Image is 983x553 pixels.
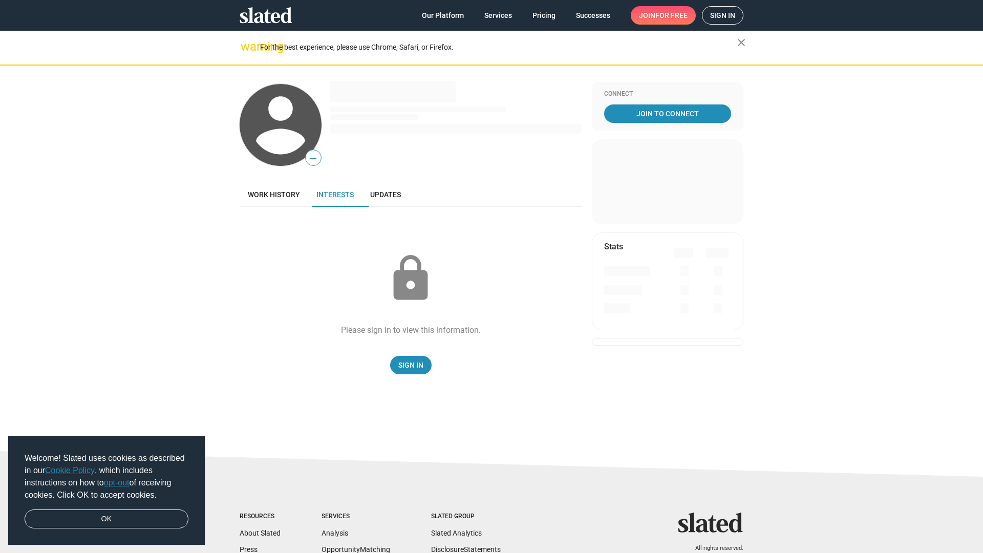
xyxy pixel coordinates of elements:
span: Pricing [532,6,555,25]
span: Sign In [398,356,423,374]
span: Join To Connect [606,104,729,123]
a: Successes [568,6,618,25]
a: Sign In [390,356,432,374]
mat-card-title: Stats [604,241,623,252]
span: Join [639,6,688,25]
a: Slated Analytics [431,529,482,537]
a: opt-out [104,478,130,487]
a: Pricing [524,6,564,25]
div: Connect [604,90,731,98]
a: About Slated [240,529,281,537]
span: Welcome! Slated uses cookies as described in our , which includes instructions on how to of recei... [25,452,188,501]
span: Sign in [710,7,735,24]
a: Joinfor free [631,6,696,25]
div: For the best experience, please use Chrome, Safari, or Firefox. [260,40,737,54]
div: Services [322,513,390,521]
div: Resources [240,513,281,521]
span: Interests [316,190,354,199]
a: Sign in [702,6,743,25]
div: Please sign in to view this information. [341,325,481,335]
span: Services [484,6,512,25]
a: Services [476,6,520,25]
a: Analysis [322,529,348,537]
a: Our Platform [414,6,472,25]
a: Cookie Policy [45,466,95,475]
a: dismiss cookie message [25,509,188,529]
a: Updates [362,182,409,207]
span: Our Platform [422,6,464,25]
mat-icon: close [735,36,747,49]
span: for free [655,6,688,25]
a: Join To Connect [604,104,731,123]
mat-icon: lock [385,253,436,304]
a: Interests [308,182,362,207]
mat-icon: warning [241,40,253,53]
span: Successes [576,6,610,25]
span: Updates [370,190,401,199]
div: cookieconsent [8,436,205,545]
a: Work history [240,182,308,207]
div: Slated Group [431,513,501,521]
span: — [306,152,321,165]
span: Work history [248,190,300,199]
